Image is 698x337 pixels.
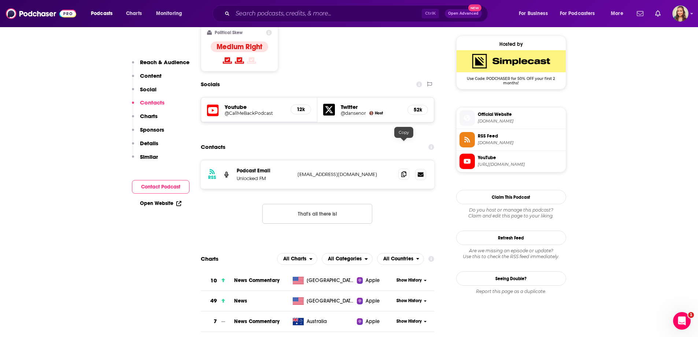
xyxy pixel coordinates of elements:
button: Claim This Podcast [456,190,566,204]
p: Content [140,72,162,79]
a: @CallMeBackPodcast [225,110,285,116]
a: [GEOGRAPHIC_DATA] [290,277,357,284]
div: Search podcasts, credits, & more... [219,5,495,22]
iframe: Intercom live chat [673,312,691,330]
p: Social [140,86,156,93]
p: Reach & Audience [140,59,189,66]
input: Search podcasts, credits, & more... [233,8,422,19]
span: Apple [366,318,380,325]
p: Podcast Email [237,168,292,174]
img: SimpleCast Deal: Use Code: PODCHASER for 50% OFF your first 2 months! [457,50,566,72]
span: YouTube [478,154,563,161]
span: Apple [366,297,380,305]
button: Sponsors [132,126,164,140]
a: 7 [201,311,234,331]
button: Details [132,140,158,153]
h3: 7 [214,317,217,326]
a: Show notifications dropdown [652,7,664,20]
img: Podchaser - Follow, Share and Rate Podcasts [6,7,76,21]
button: open menu [86,8,122,19]
h4: Medium Right [217,42,262,51]
a: SimpleCast Deal: Use Code: PODCHASER for 50% OFF your first 2 months! [457,50,566,85]
h5: Twitter [341,103,402,110]
a: Apple [357,318,394,325]
p: Similar [140,153,158,160]
button: open menu [322,253,373,265]
a: Australia [290,318,357,325]
span: Australia [307,318,327,325]
p: Charts [140,113,158,120]
a: Official Website[DOMAIN_NAME] [459,110,563,126]
span: All Countries [383,256,413,261]
p: [EMAIL_ADDRESS][DOMAIN_NAME] [298,171,393,177]
button: Show History [394,277,429,283]
button: Open AdvancedNew [445,9,482,18]
button: open menu [277,253,317,265]
h2: Contacts [201,140,225,154]
button: Nothing here. [262,204,372,224]
span: For Business [519,8,548,19]
div: Copy [394,127,413,138]
p: Unlocked FM [237,175,292,182]
button: Contact Podcast [132,180,189,194]
span: Open Advanced [448,12,479,15]
button: open menu [151,8,192,19]
h2: Categories [322,253,373,265]
a: Seeing Double? [456,271,566,286]
span: https://www.youtube.com/@CallMeBackPodcast [478,162,563,167]
span: Show History [396,277,422,283]
div: Are we missing an episode or update? Use this to check the RSS feed immediately. [456,248,566,260]
span: Charts [126,8,142,19]
span: Do you host or manage this podcast? [456,207,566,213]
span: For Podcasters [560,8,595,19]
p: Contacts [140,99,165,106]
span: United States [307,297,354,305]
span: News [234,298,247,304]
img: Dan Senor [369,111,373,115]
span: New [468,4,481,11]
h5: 52k [414,107,422,113]
button: Show profile menu [672,6,688,22]
img: User Profile [672,6,688,22]
button: Charts [132,113,158,126]
a: YouTube[URL][DOMAIN_NAME] [459,154,563,169]
a: News Commentary [234,318,280,325]
h2: Socials [201,77,220,91]
a: [GEOGRAPHIC_DATA] [290,297,357,305]
button: Social [132,86,156,99]
a: 10 [201,271,234,291]
span: United States [307,277,354,284]
button: open menu [377,253,424,265]
button: Show History [394,318,429,325]
span: Apple [366,277,380,284]
span: 1 [688,312,694,318]
a: RSS Feed[DOMAIN_NAME] [459,132,563,147]
button: open menu [555,8,606,19]
a: @dansenor [341,110,366,116]
button: Contacts [132,99,165,113]
span: Show History [396,318,422,325]
span: Show History [396,298,422,304]
span: News Commentary [234,277,280,283]
button: Similar [132,153,158,167]
span: Use Code: PODCHASER for 50% OFF your first 2 months! [457,72,566,85]
div: Claim and edit this page to your liking. [456,207,566,219]
a: Show notifications dropdown [634,7,646,20]
button: Content [132,72,162,86]
span: Podcasts [91,8,112,19]
h5: 12k [297,106,305,113]
h2: Countries [377,253,424,265]
span: More [611,8,623,19]
span: All Charts [283,256,306,261]
h3: 49 [210,297,217,305]
button: Reach & Audience [132,59,189,72]
div: Hosted by [457,41,566,47]
h2: Platforms [277,253,317,265]
a: Apple [357,277,394,284]
span: Ctrl K [422,9,439,18]
button: Refresh Feed [456,231,566,245]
